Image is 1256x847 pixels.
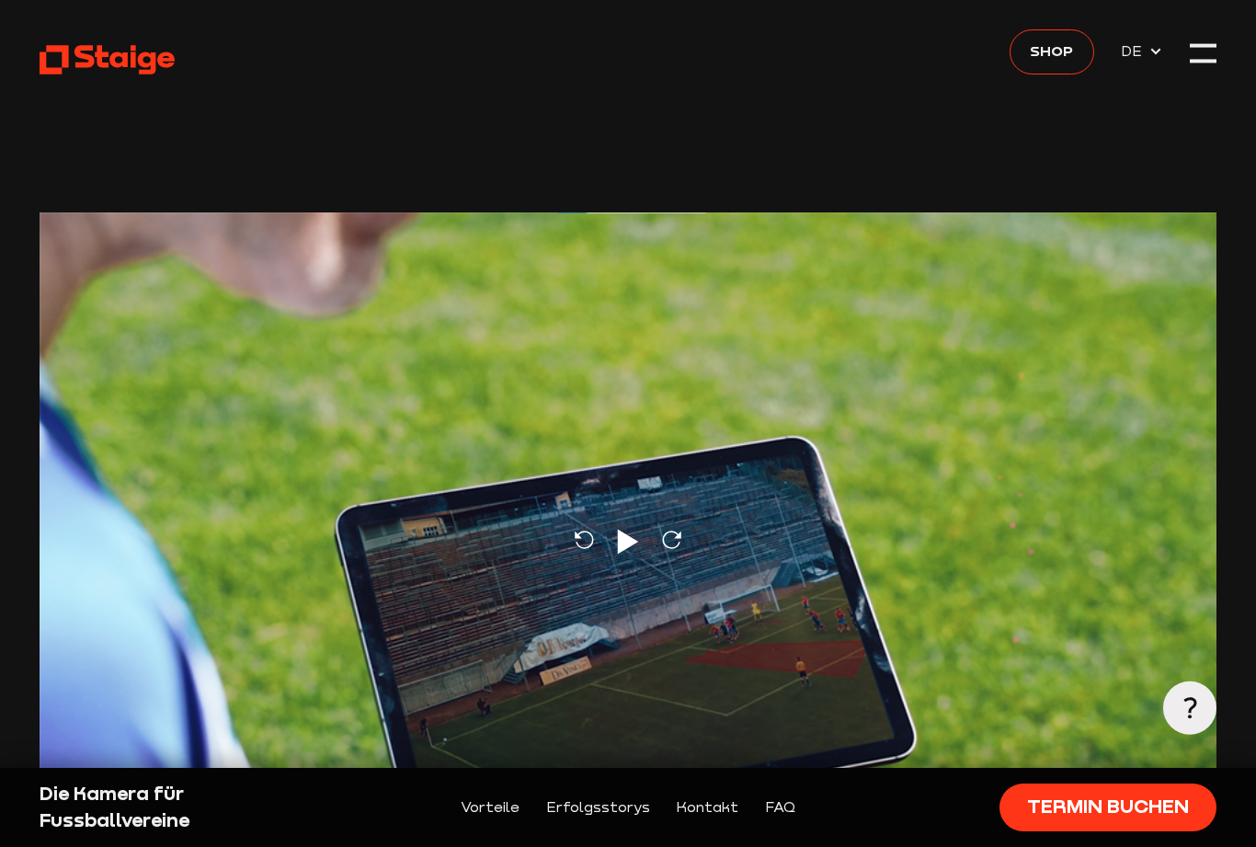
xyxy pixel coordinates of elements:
span: DE [1121,40,1148,63]
a: Kontakt [676,795,738,818]
a: Shop [1010,29,1094,74]
span: Shop [1030,40,1073,63]
a: Vorteile [461,795,520,818]
a: FAQ [765,795,795,818]
div: Die Kamera für Fussballvereine [40,781,319,834]
a: Erfolgsstorys [546,795,650,818]
a: Termin buchen [999,784,1216,831]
